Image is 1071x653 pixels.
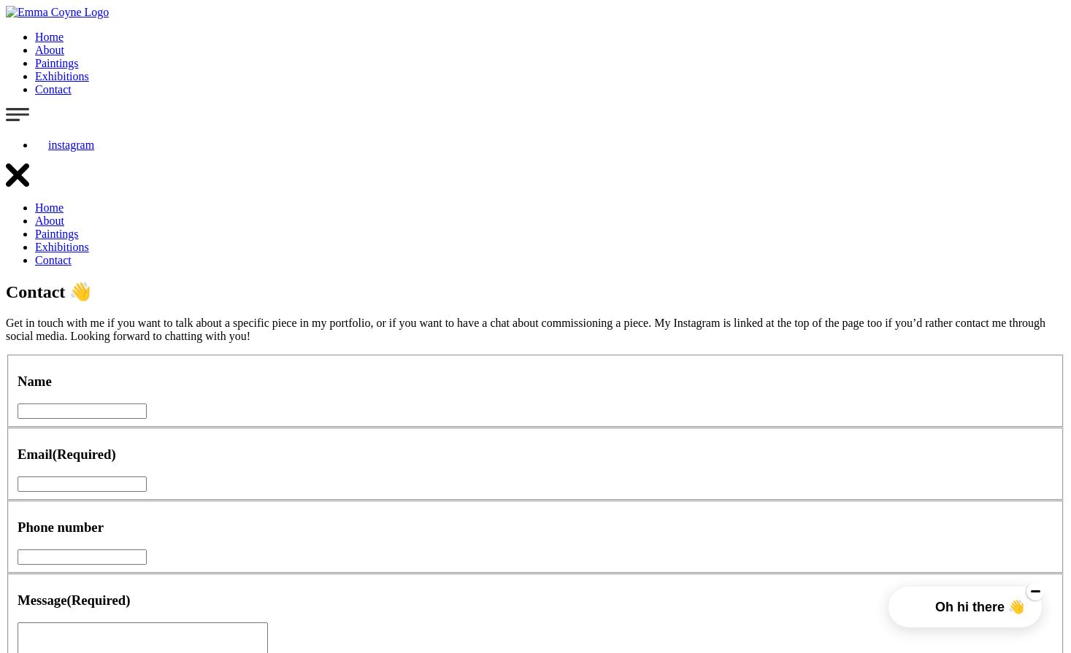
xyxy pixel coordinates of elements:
a: Contact [35,254,72,266]
button: Oh hi there 👋 [888,587,1042,627]
a: Paintings [35,57,79,69]
h1: Contact 👋 [6,282,1065,302]
a: About [35,44,64,56]
a: Exhibitions [35,241,89,253]
a: instagram [35,139,94,151]
label: Email [18,447,116,462]
a: Paintings [35,228,79,240]
p: Get in touch with me if you want to talk about a specific piece in my portfolio, or if you want t... [6,317,1065,343]
a: Contact [35,83,72,96]
span: (Required) [67,592,131,608]
a: About [35,215,64,227]
img: Emma Coyne Logo [6,6,109,19]
div: dismiss [1031,590,1040,592]
label: Name [18,374,52,389]
a: Home [35,201,64,214]
a: Exhibitions [35,70,89,82]
span: Oh hi there 👋 [935,599,1024,615]
label: Phone number [18,519,104,535]
label: Message [18,592,130,608]
a: Home [35,31,64,43]
span: (Required) [53,447,116,462]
